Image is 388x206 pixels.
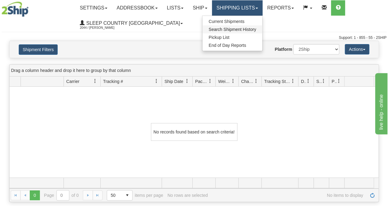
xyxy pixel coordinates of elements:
a: Tracking Status filter column settings [288,76,298,86]
span: Search Shipment History [209,27,256,32]
a: Weight filter column settings [228,76,238,86]
button: Shipment Filters [19,44,58,55]
a: Ship Date filter column settings [182,76,192,86]
a: Sleep Country [GEOGRAPHIC_DATA] 2044 / [PERSON_NAME] [75,16,187,31]
span: Shipment Issues [316,78,321,84]
a: Shipping lists [212,0,263,16]
a: Current Shipments [202,17,262,25]
a: Search Shipment History [202,25,262,33]
span: Pickup Status [332,78,337,84]
a: Charge filter column settings [251,76,261,86]
a: Pickup List [202,33,262,41]
span: End of Day Reports [209,43,246,48]
button: Actions [345,44,369,54]
div: live help - online [5,4,57,11]
a: Lists [162,0,188,16]
span: Charge [241,78,254,84]
span: Current Shipments [209,19,244,24]
a: Packages filter column settings [205,76,215,86]
a: Reports [263,0,298,16]
iframe: chat widget [374,72,387,134]
a: Tracking # filter column settings [151,76,162,86]
img: logo2044.jpg [2,2,29,17]
span: Tracking Status [264,78,291,84]
a: Shipment Issues filter column settings [318,76,329,86]
div: grid grouping header [10,65,378,77]
a: Ship [188,0,212,16]
span: items per page [107,190,163,200]
span: 50 [111,192,119,198]
a: Delivery Status filter column settings [303,76,313,86]
span: Tracking # [103,78,123,84]
span: No items to display [212,193,363,198]
span: Sleep Country [GEOGRAPHIC_DATA] [85,21,180,26]
span: Weight [218,78,231,84]
span: Packages [195,78,208,84]
a: Addressbook [112,0,162,16]
a: Pickup Status filter column settings [334,76,344,86]
div: Support: 1 - 855 - 55 - 2SHIP [2,35,386,40]
span: Ship Date [164,78,183,84]
span: 2044 / [PERSON_NAME] [80,25,126,31]
span: Page 0 [30,190,40,200]
label: Platform [275,46,292,52]
span: Delivery Status [301,78,306,84]
a: Refresh [367,190,377,200]
span: Carrier [66,78,79,84]
a: Settings [75,0,112,16]
span: select [122,190,132,200]
span: Page sizes drop down [107,190,133,200]
span: Page of 0 [44,190,79,200]
span: Pickup List [209,35,229,40]
a: Carrier filter column settings [90,76,100,86]
a: End of Day Reports [202,41,262,49]
div: No rows are selected [167,193,208,198]
div: No records found based on search criteria! [151,123,237,141]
